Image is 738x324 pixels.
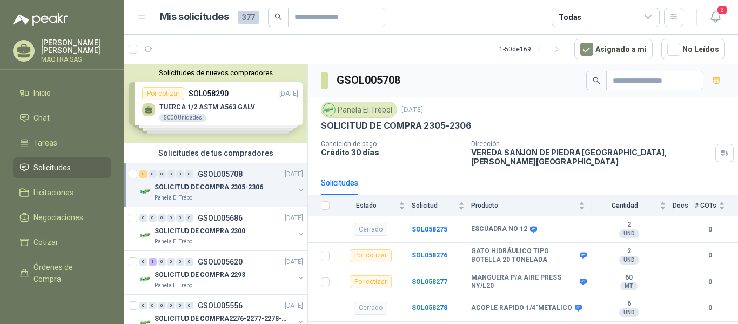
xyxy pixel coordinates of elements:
[13,157,111,178] a: Solicitudes
[13,108,111,128] a: Chat
[274,13,282,21] span: search
[321,177,358,189] div: Solicitudes
[336,195,412,216] th: Estado
[176,214,184,222] div: 0
[41,39,111,54] p: [PERSON_NAME] [PERSON_NAME]
[129,69,303,77] button: Solicitudes de nuevos compradores
[139,211,305,246] a: 0 0 0 0 0 0 GSOL005686[DATE] Company LogoSOLICITUD DE COMPRA 2300Panela El Trébol
[285,257,303,267] p: [DATE]
[185,170,193,178] div: 0
[471,247,577,264] b: GATO HIDRÁULICO TIPO BOTELLA 20 TONELADA
[619,229,639,238] div: UND
[124,64,307,143] div: Solicitudes de nuevos compradoresPor cotizarSOL058290[DATE] TUERCA 1/2 ASTM A563 GALV5000 Unidade...
[198,258,243,266] p: GSOL005620
[158,302,166,309] div: 0
[176,258,184,266] div: 0
[471,202,576,209] span: Producto
[238,11,259,24] span: 377
[124,143,307,163] div: Solicitudes de tus compradores
[139,168,305,202] a: 3 0 0 0 0 0 GSOL005708[DATE] Company LogoSOLICITUD DE COMPRA 2305-2306Panela El Trébol
[695,224,725,235] b: 0
[158,170,166,178] div: 0
[336,202,397,209] span: Estado
[155,237,194,246] p: Panela El Trébol
[401,105,423,115] p: [DATE]
[139,214,147,222] div: 0
[155,281,194,290] p: Panela El Trébol
[412,304,447,312] a: SOL058278
[592,202,658,209] span: Cantidad
[139,185,152,198] img: Company Logo
[592,195,673,216] th: Cantidad
[33,211,83,223] span: Negociaciones
[167,258,175,266] div: 0
[592,300,666,308] b: 6
[412,252,447,259] a: SOL058276
[412,202,456,209] span: Solicitud
[33,187,73,199] span: Licitaciones
[33,162,71,174] span: Solicitudes
[149,258,157,266] div: 1
[593,77,600,84] span: search
[167,170,175,178] div: 0
[695,195,738,216] th: # COTs
[13,83,111,103] a: Inicio
[13,294,111,314] a: Remisiones
[559,11,581,23] div: Todas
[592,247,666,256] b: 2
[574,39,653,59] button: Asignado a mi
[354,302,387,315] div: Cerrado
[716,5,728,15] span: 3
[149,214,157,222] div: 0
[620,282,638,290] div: MT
[695,250,725,261] b: 0
[167,214,175,222] div: 0
[176,302,184,309] div: 0
[139,273,152,286] img: Company Logo
[13,232,111,253] a: Cotizar
[41,56,111,63] p: MAQTRA SAS
[33,137,57,149] span: Tareas
[139,302,147,309] div: 0
[33,112,50,124] span: Chat
[155,226,245,236] p: SOLICITUD DE COMPRA 2300
[354,223,387,236] div: Cerrado
[321,102,397,118] div: Panela El Trébol
[185,214,193,222] div: 0
[13,207,111,228] a: Negociaciones
[499,41,566,58] div: 1 - 50 de 169
[350,275,392,288] div: Por cotizar
[337,72,402,89] h3: GSOL005708
[695,202,716,209] span: # COTs
[321,140,462,148] p: Condición de pago
[13,13,68,26] img: Logo peakr
[592,274,666,282] b: 60
[471,225,527,234] b: ESCUADRA NO 12
[149,302,157,309] div: 0
[155,194,194,202] p: Panela El Trébol
[471,140,711,148] p: Dirección
[155,270,245,280] p: SOLICITUD DE COMPRA 2293
[33,87,51,99] span: Inicio
[471,195,592,216] th: Producto
[139,255,305,290] a: 0 1 0 0 0 0 GSOL005620[DATE] Company LogoSOLICITUD DE COMPRA 2293Panela El Trébol
[619,256,639,265] div: UND
[661,39,725,59] button: No Leídos
[139,229,152,242] img: Company Logo
[412,195,471,216] th: Solicitud
[198,214,243,222] p: GSOL005686
[592,221,666,229] b: 2
[321,148,462,157] p: Crédito 30 días
[471,148,711,166] p: VEREDA SANJON DE PIEDRA [GEOGRAPHIC_DATA] , [PERSON_NAME][GEOGRAPHIC_DATA]
[695,277,725,287] b: 0
[285,301,303,311] p: [DATE]
[412,226,447,233] b: SOL058275
[155,314,289,324] p: SOLICITUD DE COMPRA2276-2277-2278-2284-2285-
[412,278,447,286] a: SOL058277
[13,257,111,289] a: Órdenes de Compra
[321,120,472,131] p: SOLICITUD DE COMPRA 2305-2306
[695,303,725,313] b: 0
